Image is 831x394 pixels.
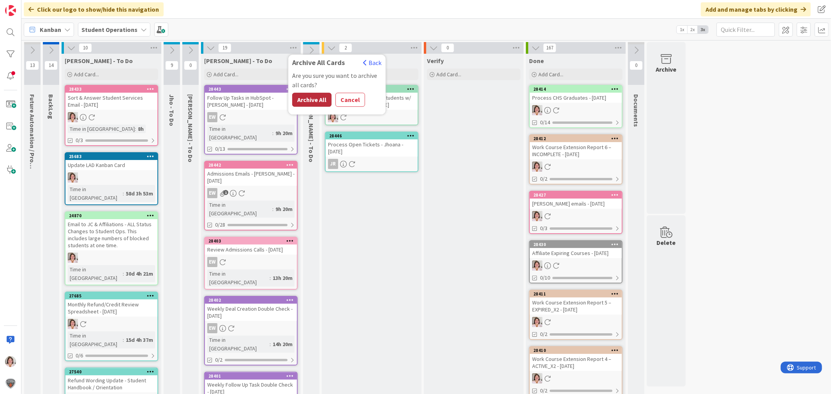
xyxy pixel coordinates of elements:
[326,132,418,157] div: 28446Process Open Tickets - Jhoana - [DATE]
[530,105,622,115] div: EW
[65,112,157,122] div: EW
[530,241,622,248] div: 28430
[530,260,622,271] div: EW
[213,71,238,78] span: Add Card...
[207,269,270,287] div: Time in [GEOGRAPHIC_DATA]
[68,319,78,329] img: EW
[530,373,622,383] div: EW
[326,139,418,157] div: Process Open Tickets - Jhoana - [DATE]
[65,211,158,285] a: 24870Email to JC & Affiliations - ALL Status Changes to Student Ops. This includes large numbers ...
[205,304,297,321] div: Weekly Deal Creation Double Check - [DATE]
[68,253,78,263] img: EW
[272,205,273,213] span: :
[124,189,155,198] div: 58d 3h 53m
[532,162,542,172] img: EW
[540,118,550,127] span: 0/14
[184,61,197,70] span: 0
[630,61,643,70] span: 0
[530,86,622,93] div: 28414
[529,85,623,128] a: 28414Process CHS Graduates - [DATE]EW0/14
[65,160,157,170] div: Update LAD Kanban Card
[165,61,178,70] span: 9
[65,375,157,392] div: Refund Wording Update - Student Handbook / Orientation
[656,65,677,74] div: Archive
[65,212,157,219] div: 24870
[207,201,272,218] div: Time in [GEOGRAPHIC_DATA]
[168,94,176,126] span: Jho - To Do
[65,93,157,110] div: Sort & Answer Student Services Email - [DATE]
[208,86,297,92] div: 28443
[701,2,811,16] div: Add and manage tabs by clicking
[207,323,217,333] div: EW
[540,274,550,282] span: 0/10
[363,58,382,67] button: Back
[65,253,157,263] div: EW
[205,112,297,122] div: EW
[16,1,35,11] span: Support
[215,356,222,364] span: 0/2
[135,125,136,133] span: :
[68,125,135,133] div: Time in [GEOGRAPHIC_DATA]
[204,85,298,155] a: 28443Follow Up Tasks in HubSpot - [PERSON_NAME] - [DATE]EWTime in [GEOGRAPHIC_DATA]:9h 20m0/13
[65,292,157,299] div: 27685
[292,93,332,107] button: Archive All
[205,297,297,321] div: 28402Weekly Deal Creation Double Check - [DATE]
[205,244,297,255] div: Review Admissions Calls - [DATE]
[328,159,338,169] div: JR
[65,85,158,146] a: 28433Sort & Answer Student Services Email - [DATE]EWTime in [GEOGRAPHIC_DATA]:8h0/3
[530,135,622,159] div: 28412Work Course Extension Report 6 – INCOMPLETE - [DATE]
[65,153,157,170] div: 25683Update LAD Kanban Card
[632,94,640,127] span: Documents
[335,93,365,107] button: Cancel
[205,257,297,267] div: EW
[187,94,194,162] span: Zaida - To Do
[270,340,271,348] span: :
[65,172,157,183] div: EW
[68,185,123,202] div: Time in [GEOGRAPHIC_DATA]
[124,269,155,278] div: 30d 4h 21m
[69,213,157,218] div: 24870
[326,132,418,139] div: 28446
[271,274,295,282] div: 13h 20m
[532,317,542,327] img: EW
[530,211,622,221] div: EW
[74,71,99,78] span: Add Card...
[76,136,83,144] span: 0/3
[65,86,157,93] div: 28433
[65,57,133,65] span: Emilie - To Do
[532,373,542,383] img: EW
[65,212,157,250] div: 24870Email to JC & Affiliations - ALL Status Changes to Student Ops. This includes large numbers ...
[532,105,542,115] img: EW
[204,161,298,230] a: 28442Admissions Emails - [PERSON_NAME] - [DATE]EWTime in [GEOGRAPHIC_DATA]:9h 20m0/28
[530,354,622,371] div: Work Course Extension Report 4 – ACTIVE_X2 - [DATE]
[533,86,622,92] div: 28414
[540,224,547,232] span: 0/3
[205,188,297,198] div: EW
[533,348,622,353] div: 28410
[207,336,270,353] div: Time in [GEOGRAPHIC_DATA]
[543,43,556,53] span: 167
[326,159,418,169] div: JR
[69,369,157,375] div: 27540
[307,94,315,162] span: Amanda - To Do
[40,25,61,34] span: Kanban
[530,290,622,315] div: 28411Work Course Extension Report 5 – EXPIRED_X2 - [DATE]
[218,43,231,53] span: 19
[530,241,622,258] div: 28430Affiliate Expiring Courses - [DATE]
[427,57,444,65] span: Verify
[533,136,622,141] div: 28412
[205,237,297,255] div: 28403Review Admissions Calls - [DATE]
[47,94,55,119] span: BackLog
[530,317,622,327] div: EW
[24,2,164,16] div: Click our logo to show/hide this navigation
[208,297,297,303] div: 28402
[538,71,563,78] span: Add Card...
[530,192,622,209] div: 28427[PERSON_NAME] emails - [DATE]
[687,26,698,33] span: 2x
[698,26,708,33] span: 3x
[530,248,622,258] div: Affiliate Expiring Courses - [DATE]
[529,134,623,185] a: 28412Work Course Extension Report 6 – INCOMPLETE - [DATE]EW0/2
[273,205,295,213] div: 9h 20m
[65,292,157,317] div: 27685Monthly Refund/Credit Review Spreadsheet - [DATE]
[530,347,622,354] div: 28410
